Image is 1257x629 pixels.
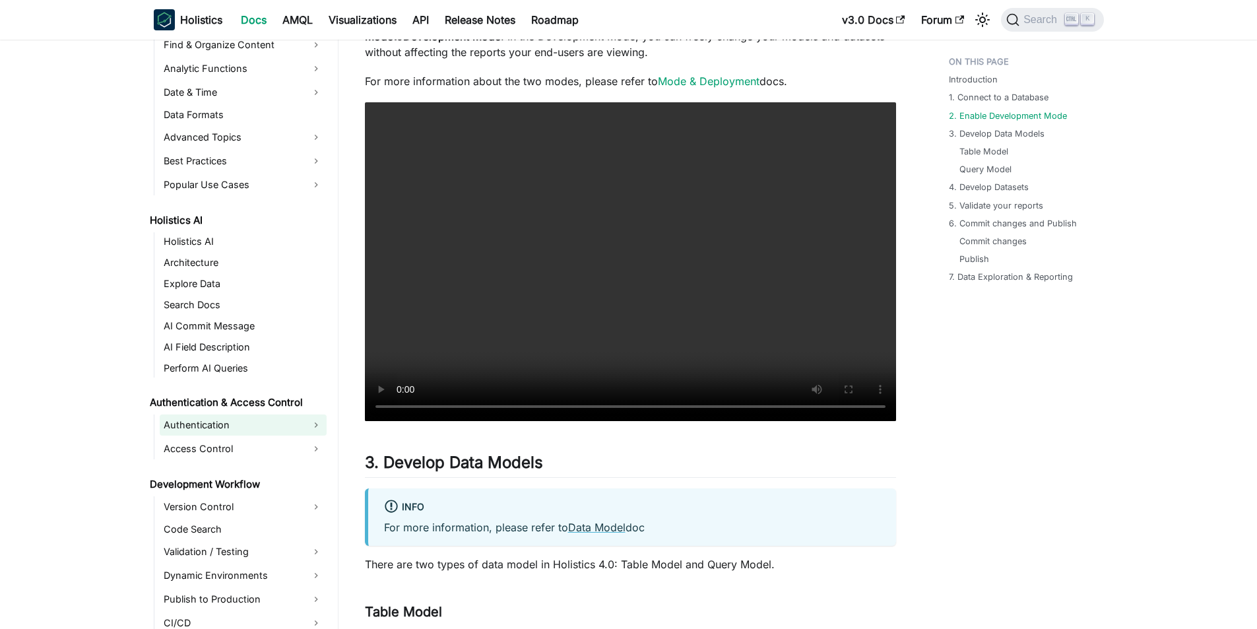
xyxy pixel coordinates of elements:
a: Find & Organize Content [160,34,327,55]
a: Data Model [568,521,626,534]
a: Visualizations [321,9,404,30]
h2: 3. Develop Data Models [365,453,896,478]
a: API [404,9,437,30]
kbd: K [1081,13,1094,25]
a: Docs [233,9,274,30]
button: Switch between dark and light mode (currently light mode) [972,9,993,30]
a: Roadmap [523,9,587,30]
p: For more information, please refer to doc [384,519,880,535]
a: 6. Commit changes and Publish [949,217,1077,230]
a: Advanced Topics [160,127,327,148]
a: HolisticsHolistics [154,9,222,30]
a: Explore Data [160,275,327,293]
img: Holistics [154,9,175,30]
a: Release Notes [437,9,523,30]
a: Validation / Testing [160,541,327,562]
a: Commit changes [959,235,1027,248]
a: 1. Connect to a Database [949,91,1048,104]
a: 4. Develop Datasets [949,181,1029,193]
a: Introduction [949,73,998,86]
a: Publish [959,253,989,265]
b: Holistics [180,12,222,28]
video: Your browser does not support embedding video, but you can . [365,102,896,421]
a: Authentication [160,414,327,436]
a: Forum [913,9,972,30]
span: Search [1019,14,1065,26]
a: Best Practices [160,150,327,172]
a: Table Model [959,145,1008,158]
nav: Docs sidebar [141,40,338,629]
p: There are two types of data model in Holistics 4.0: Table Model and Query Model. [365,556,896,572]
h3: Table Model [365,604,896,620]
a: Holistics AI [160,232,327,251]
a: Mode & Deployment [658,75,759,88]
a: Perform AI Queries [160,359,327,378]
a: AMQL [274,9,321,30]
a: 7. Data Exploration & Reporting [949,271,1073,283]
button: Search (Ctrl+K) [1001,8,1103,32]
a: Architecture [160,253,327,272]
a: 3. Develop Data Models [949,127,1045,140]
a: Access Control [160,438,327,459]
a: AI Field Description [160,338,327,356]
a: Date & Time [160,82,327,103]
a: 5. Validate your reports [949,199,1043,212]
a: Data Formats [160,106,327,124]
a: Code Search [160,520,327,539]
a: Development Workflow [146,475,327,494]
a: Dynamic Environments [160,565,327,586]
a: Query Model [959,163,1012,176]
a: Search Docs [160,296,327,314]
a: Version Control [160,496,327,517]
a: AI Commit Message [160,317,327,335]
a: Analytic Functions [160,58,327,79]
a: v3.0 Docs [834,9,913,30]
div: info [384,499,880,516]
a: Publish to Production [160,589,327,610]
a: 2. Enable Development Mode [949,110,1067,122]
a: Holistics AI [146,211,327,230]
a: Popular Use Cases [160,174,327,195]
p: For more information about the two modes, please refer to docs. [365,73,896,89]
a: Authentication & Access Control [146,393,327,412]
